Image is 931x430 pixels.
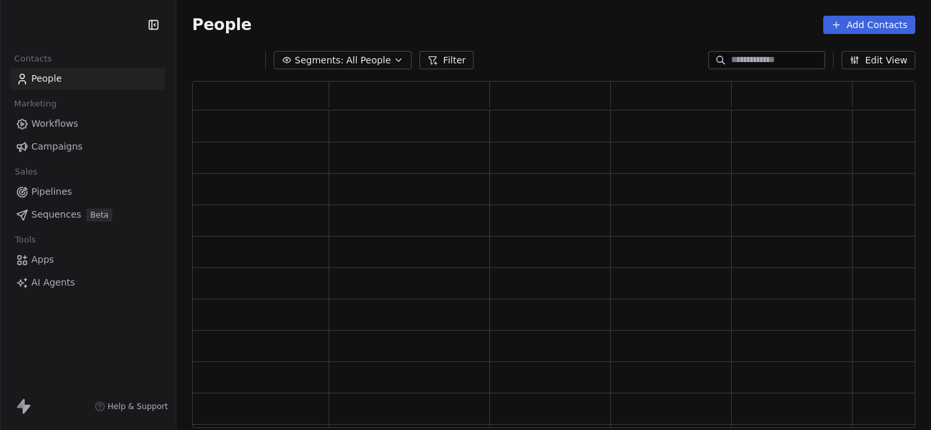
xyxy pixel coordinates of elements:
span: Tools [9,230,41,250]
span: Campaigns [31,140,82,154]
span: People [192,15,252,35]
a: Pipelines [10,181,165,203]
span: Marketing [8,94,62,114]
span: All People [346,54,391,67]
a: SequencesBeta [10,204,165,225]
a: Workflows [10,113,165,135]
span: Help & Support [108,401,168,412]
span: Pipelines [31,185,72,199]
a: Apps [10,249,165,271]
button: Edit View [841,51,915,69]
span: People [31,72,62,86]
button: Filter [419,51,474,69]
span: Sales [9,162,43,182]
span: Beta [86,208,112,222]
span: Sequences [31,208,81,222]
span: Contacts [8,49,57,69]
span: AI Agents [31,276,75,289]
a: AI Agents [10,272,165,293]
a: Help & Support [95,401,168,412]
a: Campaigns [10,136,165,157]
a: People [10,68,165,90]
span: Segments: [295,54,344,67]
button: Add Contacts [823,16,915,34]
span: Apps [31,253,54,267]
span: Workflows [31,117,78,131]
